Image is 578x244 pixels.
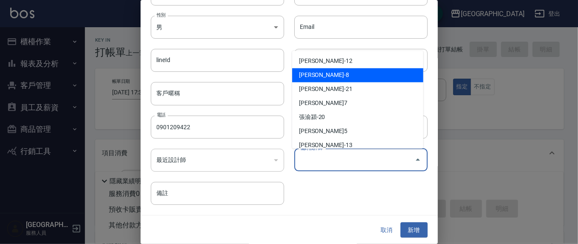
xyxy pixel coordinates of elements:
[151,16,284,39] div: 男
[292,68,423,82] li: [PERSON_NAME]-8
[292,82,423,96] li: [PERSON_NAME]-21
[292,139,423,153] li: [PERSON_NAME]-13
[292,54,423,68] li: [PERSON_NAME]-12
[292,111,423,125] li: 張渝潁-20
[400,222,428,238] button: 新增
[373,222,400,238] button: 取消
[157,112,166,118] label: 電話
[292,96,423,111] li: [PERSON_NAME]7
[411,153,425,167] button: Close
[157,12,166,18] label: 性別
[292,125,423,139] li: [PERSON_NAME]5
[300,145,322,151] label: 偏好設計師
